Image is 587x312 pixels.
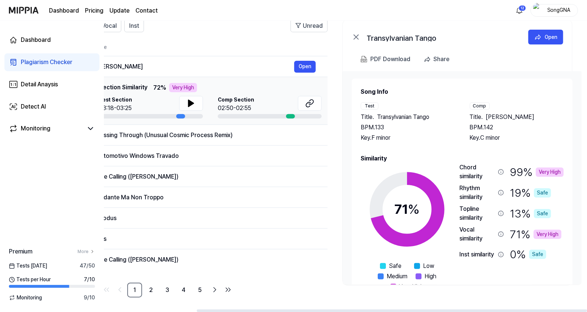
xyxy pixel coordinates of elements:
a: Contact [135,6,158,15]
a: Monitoring [9,124,83,133]
div: Detect AI [21,102,46,111]
div: 99 % [510,163,564,181]
span: Safe [389,262,401,270]
div: Detail Anaysis [21,80,58,89]
div: BPM. 133 [361,123,455,132]
span: Low [423,262,434,270]
div: Los [96,235,316,243]
div: Comp [470,102,490,110]
div: Dashboard [21,36,51,44]
a: Dashboard [4,31,99,49]
div: 0 % [510,246,546,263]
th: Title [96,38,328,56]
div: Key. C minor [470,133,564,142]
span: [PERSON_NAME] [486,113,535,122]
button: Unread [291,19,328,32]
div: Exodus [96,214,316,223]
span: 72 % [153,83,166,92]
div: Chord similarity [459,163,495,181]
div: [PERSON_NAME] [96,62,294,71]
div: Test [361,102,378,110]
span: Title . [470,113,483,122]
div: Monitoring [21,124,50,133]
nav: pagination [7,283,328,298]
a: 5 [193,283,207,298]
button: Pricing [85,6,104,15]
div: The Calling ([PERSON_NAME]) [96,172,316,181]
div: Andante Ma Non Troppo [96,193,316,202]
a: Go to next page [209,284,221,296]
a: Detect AI [4,98,99,116]
div: Very High [534,230,561,239]
a: Song InfoTestTitle.Transylvanian TangoBPM.133Key.F minorCompTitle.[PERSON_NAME]BPM.142Key.C minor... [343,71,581,285]
span: Medium [387,272,407,281]
div: Vocal similarity [459,225,495,243]
span: Unread [303,21,323,30]
span: Tests per Hour [9,276,51,283]
div: Rhythm similarity [459,184,495,202]
div: Safe [534,188,551,198]
span: Title . [361,113,374,122]
a: Go to last page [222,284,234,296]
span: 7 / 10 [84,276,95,283]
img: PDF Download [361,56,367,63]
span: Very High [399,282,424,291]
img: profile [533,3,542,18]
span: Inst [129,21,139,30]
a: 1 [127,283,142,298]
div: Inst similarity [459,250,495,259]
div: Very High [536,167,564,177]
h2: Similarity [361,154,564,163]
div: 71 [394,199,420,219]
a: 2 [144,283,158,298]
span: % [408,201,420,217]
div: PDF Download [370,54,410,64]
a: 4 [176,283,191,298]
a: Dashboard [49,6,79,15]
a: Plagiarism Checker [4,53,99,71]
span: Transylvanian Tango [377,113,429,122]
div: 03:18-03:25 [99,104,132,113]
button: PDF Download [359,52,412,67]
span: 9 / 10 [84,294,95,302]
div: 71 % [510,225,561,243]
span: 47 / 50 [80,262,95,270]
button: Inst [124,19,144,32]
a: Go to previous page [114,284,126,296]
button: profileSongGNA [531,4,578,17]
button: 알림12 [514,4,525,16]
div: 02:50-02:55 [218,104,254,113]
div: 19 % [510,184,551,202]
div: Automotivo Windows Travado [96,152,316,160]
div: Key. F minor [361,133,455,142]
button: Open [294,61,316,73]
div: Safe [534,209,551,218]
div: Transylvanian Tango [367,33,515,42]
span: Premium [9,247,32,256]
span: Comp Section [218,96,254,104]
span: High [424,272,436,281]
a: Update [109,6,129,15]
a: Detail Anaysis [4,76,99,93]
h2: Song Info [361,87,564,96]
div: Topline similarity [459,205,495,222]
div: BPM. 142 [470,123,564,132]
button: Share [421,52,455,67]
div: Passing Through (Unusual Cosmic Process Remix) [96,131,316,140]
span: Test Section [99,96,132,104]
div: The Calling ([PERSON_NAME]) [96,255,316,264]
div: Open [545,33,557,41]
button: Vocal [97,19,121,32]
span: Monitoring [9,294,42,302]
div: Very High [169,83,197,92]
button: Open [528,30,563,44]
div: Plagiarism Checker [21,58,72,67]
span: Tests [DATE] [9,262,47,270]
a: 3 [160,283,175,298]
div: Safe [529,250,546,259]
span: Section Similarity [99,83,147,92]
div: Share [433,54,449,64]
a: More [78,248,95,255]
